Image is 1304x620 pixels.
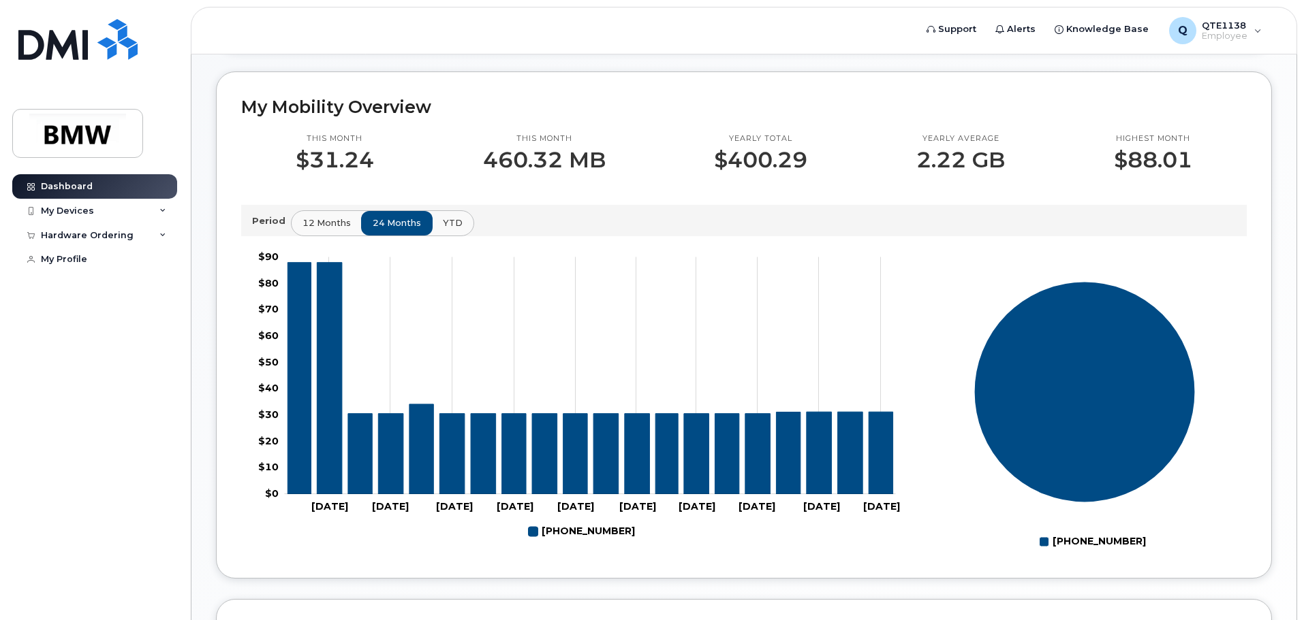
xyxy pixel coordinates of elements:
[529,520,635,543] g: 864-753-9112
[714,133,807,144] p: Yearly total
[916,148,1005,172] p: 2.22 GB
[296,148,374,172] p: $31.24
[1045,16,1158,43] a: Knowledge Base
[258,408,279,421] tspan: $30
[258,355,279,368] tspan: $50
[1114,133,1192,144] p: Highest month
[1040,530,1146,553] g: Legend
[436,500,473,512] tspan: [DATE]
[483,133,606,144] p: This month
[302,216,351,229] span: 12 months
[803,500,840,512] tspan: [DATE]
[1114,148,1192,172] p: $88.01
[1202,20,1247,31] span: QTE1138
[443,216,463,229] span: YTD
[258,434,279,446] tspan: $20
[265,487,279,500] tspan: $0
[1066,22,1149,36] span: Knowledge Base
[739,500,775,512] tspan: [DATE]
[258,276,279,289] tspan: $80
[1202,31,1247,42] span: Employee
[916,133,1005,144] p: Yearly average
[863,500,900,512] tspan: [DATE]
[372,500,409,512] tspan: [DATE]
[296,133,374,144] p: This month
[986,16,1045,43] a: Alerts
[241,97,1247,117] h2: My Mobility Overview
[974,281,1196,502] g: Series
[1160,17,1271,44] div: QTE1138
[288,262,892,493] g: 864-753-9112
[529,520,635,543] g: Legend
[938,22,976,36] span: Support
[917,16,986,43] a: Support
[557,500,594,512] tspan: [DATE]
[252,214,291,227] p: Period
[311,500,348,512] tspan: [DATE]
[1245,561,1294,610] iframe: Messenger Launcher
[258,250,900,543] g: Chart
[258,461,279,473] tspan: $10
[497,500,533,512] tspan: [DATE]
[258,329,279,342] tspan: $60
[619,500,656,512] tspan: [DATE]
[258,250,279,263] tspan: $90
[258,382,279,394] tspan: $40
[258,303,279,315] tspan: $70
[974,281,1196,553] g: Chart
[483,148,606,172] p: 460.32 MB
[1178,22,1187,39] span: Q
[679,500,715,512] tspan: [DATE]
[714,148,807,172] p: $400.29
[1007,22,1036,36] span: Alerts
